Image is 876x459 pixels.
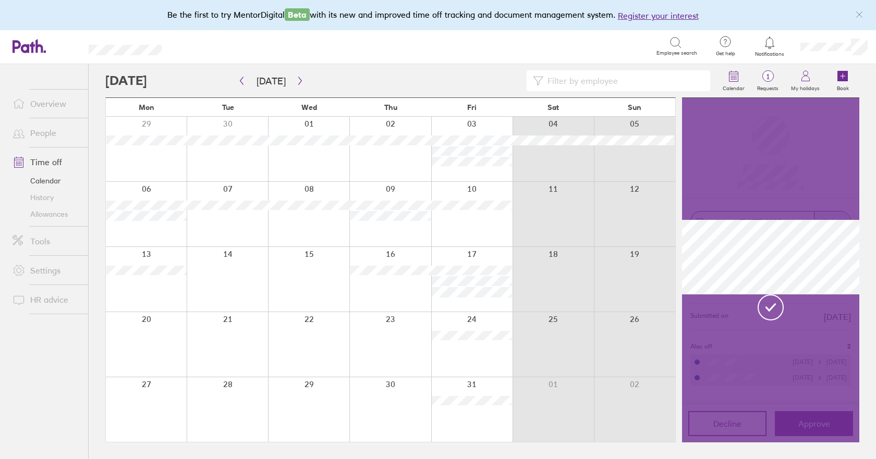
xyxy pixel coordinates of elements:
span: Notifications [753,51,787,57]
span: 1 [751,72,785,81]
label: Book [831,82,855,92]
span: Beta [285,8,310,21]
a: Allowances [4,206,88,222]
span: Mon [139,103,154,111]
button: Register your interest [618,9,699,22]
a: My holidays [785,64,826,97]
a: Tools [4,231,88,252]
span: Employee search [656,50,697,56]
span: Sat [547,103,559,111]
a: HR advice [4,289,88,310]
input: Filter by employee [543,71,704,91]
span: Get help [709,51,743,57]
a: History [4,189,88,206]
button: [DATE] [248,72,294,90]
span: Fri [467,103,477,111]
span: Sun [628,103,641,111]
a: Settings [4,260,88,281]
span: Thu [384,103,397,111]
label: My holidays [785,82,826,92]
a: Calendar [716,64,751,97]
span: Wed [301,103,317,111]
div: Search [190,41,216,51]
label: Requests [751,82,785,92]
a: Calendar [4,172,88,189]
a: People [4,122,88,143]
a: Overview [4,93,88,114]
label: Calendar [716,82,751,92]
span: Tue [222,103,234,111]
a: Notifications [753,35,787,57]
a: 1Requests [751,64,785,97]
a: Time off [4,152,88,172]
a: Book [826,64,859,97]
div: Be the first to try MentorDigital with its new and improved time off tracking and document manage... [167,8,709,22]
